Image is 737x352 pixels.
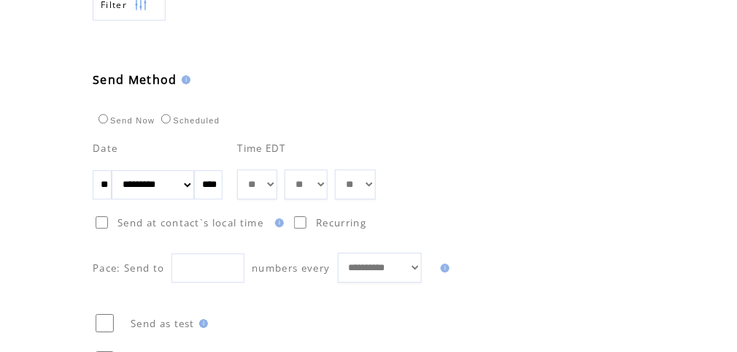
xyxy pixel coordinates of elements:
[95,116,155,125] label: Send Now
[252,261,330,275] span: numbers every
[316,216,366,229] span: Recurring
[195,319,208,328] img: help.gif
[117,216,263,229] span: Send at contact`s local time
[436,264,449,272] img: help.gif
[161,114,171,123] input: Scheduled
[271,218,284,227] img: help.gif
[237,142,286,155] span: Time EDT
[93,261,164,275] span: Pace: Send to
[99,114,108,123] input: Send Now
[93,142,117,155] span: Date
[93,72,177,88] span: Send Method
[131,317,195,330] span: Send as test
[177,75,190,84] img: help.gif
[158,116,220,125] label: Scheduled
